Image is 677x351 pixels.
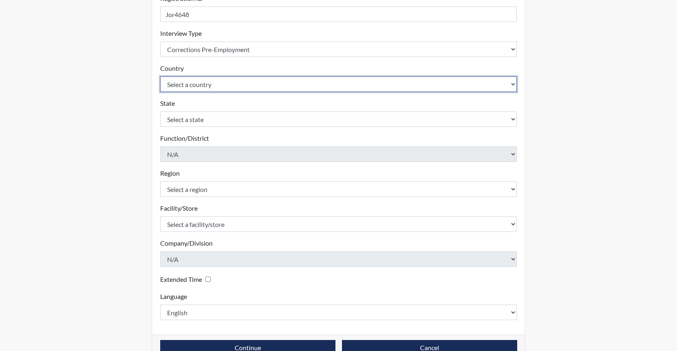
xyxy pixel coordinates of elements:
div: Checking this box will provide the interviewee with an accomodation of extra time to answer each ... [160,273,214,285]
label: Function/District [160,133,209,143]
label: State [160,98,175,108]
input: Insert a Registration ID, which needs to be a unique alphanumeric value for each interviewee [160,7,517,22]
label: Interview Type [160,28,202,38]
label: Company/Division [160,238,213,248]
label: Extended Time [160,275,202,284]
label: Country [160,63,184,73]
label: Language [160,292,187,301]
label: Region [160,168,180,178]
label: Facility/Store [160,203,198,213]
